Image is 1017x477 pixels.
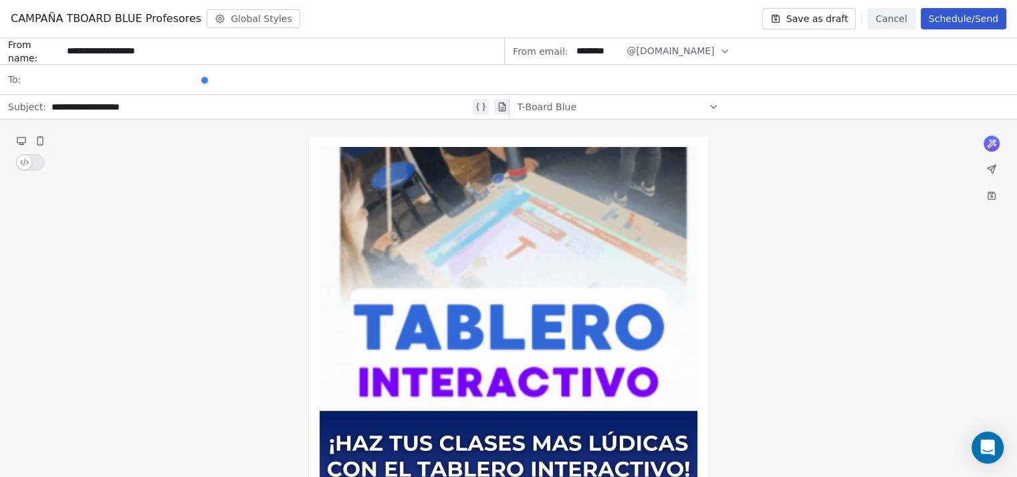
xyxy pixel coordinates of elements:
div: Open Intercom Messenger [972,432,1004,464]
button: Cancel [867,8,915,29]
button: Global Styles [207,9,300,28]
span: @[DOMAIN_NAME] [627,44,714,58]
button: Save as draft [762,8,857,29]
span: CAMPAÑA TBOARD BLUE Profesores [11,11,201,27]
span: From name: [8,38,62,65]
button: Schedule/Send [921,8,1006,29]
span: T-Board Blue [518,100,576,114]
span: From email: [513,45,568,58]
span: To: [8,73,21,86]
span: Subject: [8,100,46,118]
